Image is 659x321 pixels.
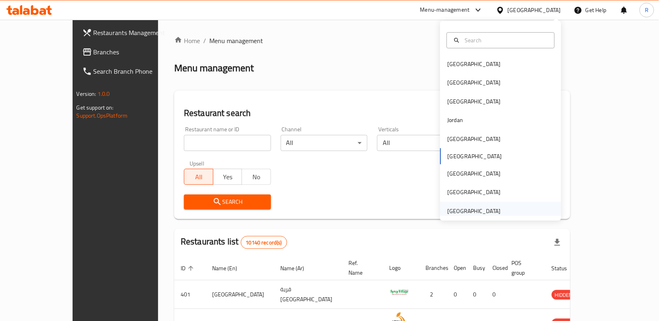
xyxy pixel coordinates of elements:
a: Support.OpsPlatform [77,110,128,121]
span: HIDDEN [552,290,576,300]
span: Version: [77,89,96,99]
div: Export file [548,233,567,252]
div: [GEOGRAPHIC_DATA] [447,60,501,68]
td: 0 [467,280,486,309]
span: ID [181,263,196,273]
td: 2 [419,280,447,309]
th: Logo [383,256,419,280]
div: [GEOGRAPHIC_DATA] [447,78,501,87]
div: [GEOGRAPHIC_DATA] [508,6,561,14]
span: Name (En) [212,263,248,273]
span: Search Branch Phone [94,66,176,76]
div: [GEOGRAPHIC_DATA] [447,188,501,197]
span: Ref. Name [348,258,373,278]
button: Yes [213,169,242,185]
button: All [184,169,213,185]
nav: breadcrumb [174,36,570,46]
span: No [245,171,268,183]
div: HIDDEN [552,290,576,300]
span: Get support on: [77,102,114,113]
label: Upsell [190,161,204,166]
div: Jordan [447,116,463,124]
td: قرية [GEOGRAPHIC_DATA] [274,280,342,309]
input: Search for restaurant name or ID.. [184,135,271,151]
img: Spicy Village [389,283,409,303]
span: R [645,6,649,14]
div: Total records count [241,236,287,249]
a: Branches [76,42,183,62]
div: [GEOGRAPHIC_DATA] [447,207,501,215]
span: All [188,171,210,183]
button: No [242,169,271,185]
span: Status [552,263,578,273]
div: [GEOGRAPHIC_DATA] [447,135,501,143]
span: Search [190,197,265,207]
h2: Restaurant search [184,107,561,119]
a: Restaurants Management [76,23,183,42]
a: Search Branch Phone [76,62,183,81]
input: Search [461,36,549,45]
th: Open [447,256,467,280]
div: All [281,135,368,151]
span: Yes [217,171,239,183]
div: [GEOGRAPHIC_DATA] [447,169,501,178]
li: / [203,36,206,46]
th: Branches [419,256,447,280]
span: Name (Ar) [280,263,315,273]
span: Restaurants Management [94,28,176,37]
div: Menu-management [420,5,470,15]
span: 1.0.0 [98,89,110,99]
td: 401 [174,280,206,309]
th: Closed [486,256,505,280]
button: Search [184,195,271,209]
td: 0 [486,280,505,309]
h2: Menu management [174,62,254,75]
h2: Restaurants list [181,236,287,249]
td: 0 [447,280,467,309]
a: Home [174,36,200,46]
span: Branches [94,47,176,57]
td: [GEOGRAPHIC_DATA] [206,280,274,309]
span: 10140 record(s) [241,239,287,246]
th: Busy [467,256,486,280]
span: POS group [512,258,536,278]
div: All [377,135,464,151]
span: Menu management [209,36,263,46]
div: [GEOGRAPHIC_DATA] [447,97,501,106]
